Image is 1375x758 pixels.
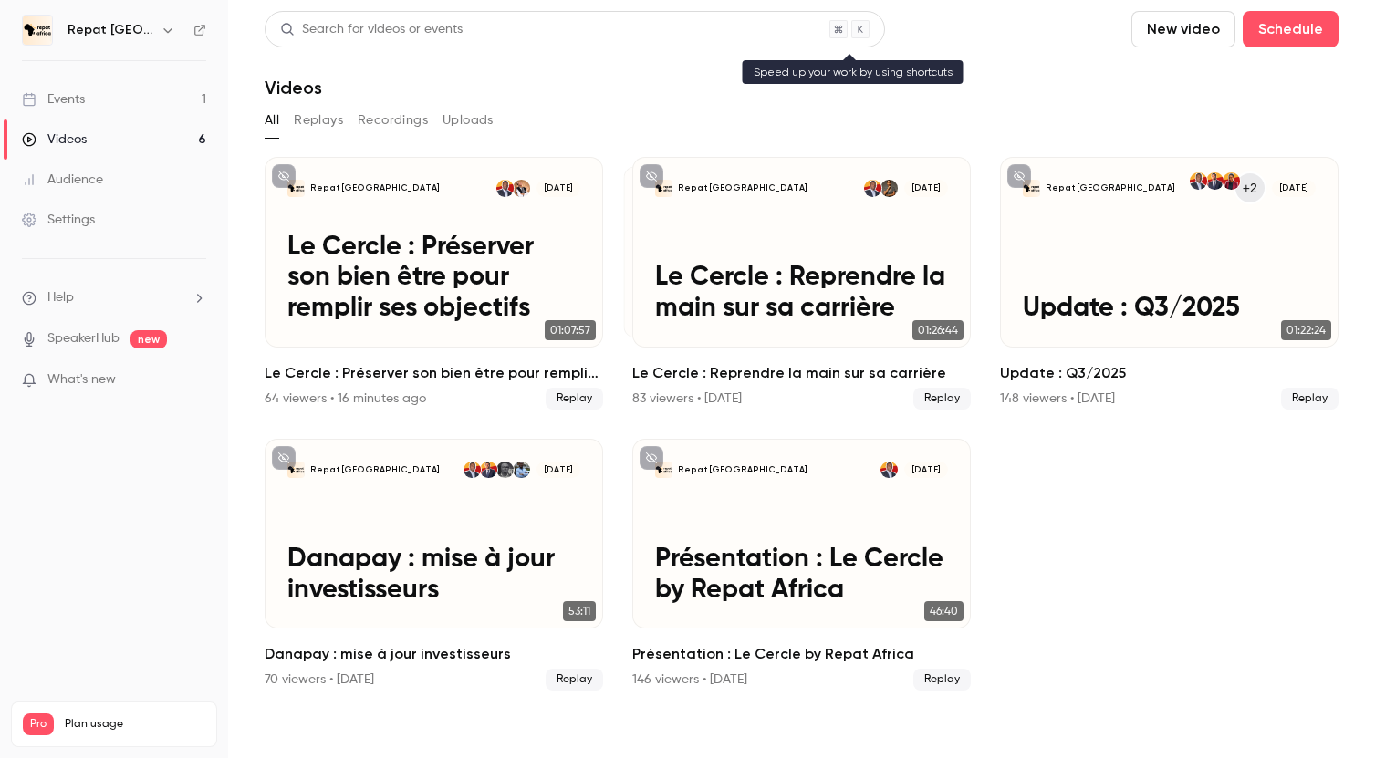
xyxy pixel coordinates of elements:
[480,462,497,479] img: Mounir Telkass
[265,362,603,384] h2: Le Cercle : Préserver son bien être pour remplir ses objectifs
[310,182,440,194] p: Repat [GEOGRAPHIC_DATA]
[678,182,807,194] p: Repat [GEOGRAPHIC_DATA]
[655,180,672,197] img: Le Cercle : Reprendre la main sur sa carrière
[632,157,971,410] li: Le Cercle : Reprendre la main sur sa carrière
[912,320,964,340] span: 01:26:44
[904,462,948,479] span: [DATE]
[880,180,898,197] img: Hannah Dehauteur
[1000,389,1115,408] div: 148 viewers • [DATE]
[640,164,663,188] button: unpublished
[1023,294,1316,325] p: Update : Q3/2025
[287,545,580,606] p: Danapay : mise à jour investisseurs
[632,439,971,691] a: Présentation : Le Cercle by Repat AfricaRepat [GEOGRAPHIC_DATA]Kara Diaby[DATE]Présentation : Le ...
[563,601,596,621] span: 53:11
[632,157,971,410] a: Le Cercle : Reprendre la main sur sa carrièreRepat [GEOGRAPHIC_DATA]Hannah DehauteurKara Diaby[DA...
[513,180,530,197] img: Marie Jeanson
[184,372,206,389] iframe: Noticeable Trigger
[265,11,1339,747] section: Videos
[1000,362,1339,384] h2: Update : Q3/2025
[265,157,603,410] a: Le Cercle : Préserver son bien être pour remplir ses objectifsRepat [GEOGRAPHIC_DATA]Marie Jeanso...
[546,669,603,691] span: Replay
[1131,11,1235,47] button: New video
[22,130,87,149] div: Videos
[655,545,948,606] p: Présentation : Le Cercle by Repat Africa
[287,233,580,325] p: Le Cercle : Préserver son bien être pour remplir ses objectifs
[287,462,305,479] img: Danapay : mise à jour investisseurs
[496,462,514,479] img: Moussa Dembele
[22,211,95,229] div: Settings
[536,462,580,479] span: [DATE]
[632,643,971,665] h2: Présentation : Le Cercle by Repat Africa
[632,439,971,691] li: Présentation : Le Cercle by Repat Africa
[265,643,603,665] h2: Danapay : mise à jour investisseurs
[632,670,747,689] div: 146 viewers • [DATE]
[655,462,672,479] img: Présentation : Le Cercle by Repat Africa
[513,462,530,479] img: Demba Dembele
[47,370,116,389] span: What's new
[1000,157,1339,410] li: Update : Q3/2025
[22,171,103,189] div: Audience
[632,362,971,384] h2: Le Cercle : Reprendre la main sur sa carrière
[265,439,603,691] li: Danapay : mise à jour investisseurs
[1243,11,1339,47] button: Schedule
[68,21,153,39] h6: Repat [GEOGRAPHIC_DATA]
[23,713,54,735] span: Pro
[265,157,603,410] li: Le Cercle : Préserver son bien être pour remplir ses objectifs
[280,20,463,39] div: Search for videos or events
[287,180,305,197] img: Le Cercle : Préserver son bien être pour remplir ses objectifs
[678,464,807,476] p: Repat [GEOGRAPHIC_DATA]
[47,329,120,348] a: SpeakerHub
[496,180,514,197] img: Kara Diaby
[23,16,52,45] img: Repat Africa
[913,669,971,691] span: Replay
[265,157,1339,691] ul: Videos
[310,464,440,476] p: Repat [GEOGRAPHIC_DATA]
[272,446,296,470] button: unpublished
[130,330,167,348] span: new
[22,90,85,109] div: Events
[1206,172,1224,190] img: Mounir Telkass
[640,446,663,470] button: unpublished
[265,439,603,691] a: Danapay : mise à jour investisseursRepat [GEOGRAPHIC_DATA]Demba DembeleMoussa DembeleMounir Telka...
[294,106,343,135] button: Replays
[1046,182,1175,194] p: Repat [GEOGRAPHIC_DATA]
[545,320,596,340] span: 01:07:57
[924,601,964,621] span: 46:40
[546,388,603,410] span: Replay
[464,462,481,479] img: Kara Diaby
[1190,172,1207,190] img: Kara Diaby
[1000,157,1339,410] a: Update : Q3/2025Repat [GEOGRAPHIC_DATA]+2Fatoumata DiaMounir TelkassKara Diaby[DATE]Update : Q3/2...
[1281,388,1339,410] span: Replay
[1272,180,1316,197] span: [DATE]
[443,106,494,135] button: Uploads
[1023,180,1040,197] img: Update : Q3/2025
[47,288,74,307] span: Help
[880,462,898,479] img: Kara Diaby
[536,180,580,197] span: [DATE]
[904,180,948,197] span: [DATE]
[1234,171,1266,204] div: +2
[864,180,881,197] img: Kara Diaby
[1223,172,1240,190] img: Fatoumata Dia
[655,263,948,324] p: Le Cercle : Reprendre la main sur sa carrière
[65,717,205,732] span: Plan usage
[1281,320,1331,340] span: 01:22:24
[1007,164,1031,188] button: unpublished
[265,106,279,135] button: All
[265,77,322,99] h1: Videos
[265,389,426,408] div: 64 viewers • 16 minutes ago
[358,106,428,135] button: Recordings
[272,164,296,188] button: unpublished
[913,388,971,410] span: Replay
[265,670,374,689] div: 70 viewers • [DATE]
[22,288,206,307] li: help-dropdown-opener
[632,389,742,408] div: 83 viewers • [DATE]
